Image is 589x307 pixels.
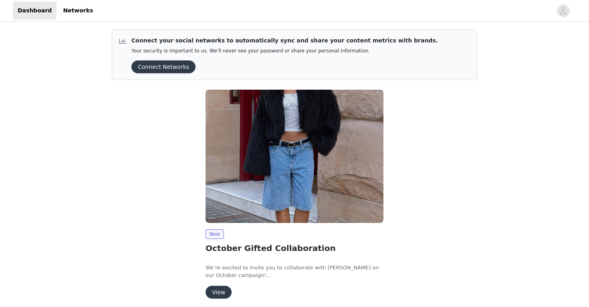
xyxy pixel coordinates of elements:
h2: October Gifted Collaboration [206,242,383,254]
button: View [206,286,232,299]
button: Connect Networks [131,60,196,73]
p: We’re excited to invite you to collaborate with [PERSON_NAME] on our October campaign! [206,264,383,279]
span: New [206,229,224,239]
a: Dashboard [13,2,56,20]
div: avatar [559,4,567,17]
a: Networks [58,2,98,20]
img: Peppermayo USA [206,90,383,223]
p: Connect your social networks to automatically sync and share your content metrics with brands. [131,36,438,45]
p: Your security is important to us. We’ll never see your password or share your personal information. [131,48,438,54]
a: View [206,289,232,295]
